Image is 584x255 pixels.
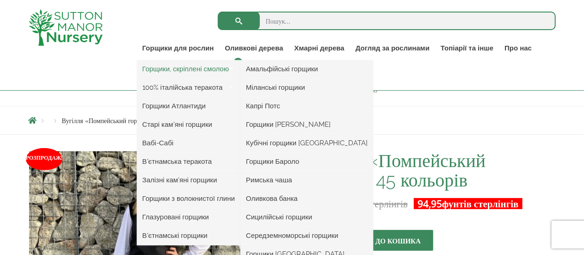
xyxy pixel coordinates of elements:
a: 100% італійська теракота [137,81,240,94]
font: Міланські горщики [246,83,305,92]
a: Горщики з волокнистої глини [137,192,240,205]
a: Глазуровані горщики [137,210,240,224]
a: Оливкова банка [240,192,373,205]
font: Оливкові дерева [225,44,283,52]
font: Глазуровані горщики [142,213,209,221]
font: Римська чаша [246,176,292,184]
font: Вабі-Сабі [142,139,174,147]
a: Римська чаша [240,173,373,187]
font: Сицилійські горщики [246,213,312,221]
a: Старі кам'яні горщики [137,118,240,131]
font: Горщики Атлантиди [142,102,206,110]
img: логотип [29,9,103,46]
font: Додати до кошика [344,236,421,245]
a: Сицилійські горщики [240,210,373,224]
font: Старі кам'яні горщики [142,120,212,129]
a: Оливкові дерева [219,42,289,55]
a: Міланські горщики [240,81,373,94]
a: Кубічні горщики [GEOGRAPHIC_DATA] [240,136,373,150]
font: фунтів стерлінгів [442,197,519,210]
a: Амальфійські горщики [240,62,373,76]
font: 100% італійська теракота [142,83,223,92]
nav: Хлібні сухарі [29,117,556,124]
button: Додати до кошика [332,230,433,251]
font: Топіарії та інше [441,44,493,52]
a: В'єтнамські горщики [137,229,240,243]
a: Горщики Бароло [240,155,373,168]
font: Залізні кам'яні горщики [142,176,217,184]
a: Горщики [PERSON_NAME] [240,118,373,131]
font: Хмарні дерева [294,44,344,52]
font: Капрі Потс [246,102,280,110]
a: Капрі Потс [240,99,373,113]
font: Середземноморські горщики [246,231,338,240]
font: Розпродаж! [26,154,63,162]
font: Горщики, скріплені смолою [142,65,229,73]
a: Горщики Атлантиди [137,99,240,113]
a: Догляд за рослинами [350,42,435,55]
font: Горщики з волокнистої глини [142,194,235,203]
font: Вугілля «Помпейський горщик» 45 кольорів [302,149,486,191]
font: Про нас [504,44,532,52]
font: Вугілля «Помпейський горщик» 45 кольорів [62,117,187,124]
font: Горщики для рослин [142,44,214,52]
font: Кубічні горщики [GEOGRAPHIC_DATA] [246,139,368,147]
font: Горщики [PERSON_NAME] [246,120,331,129]
font: Горщики Бароло [246,157,299,166]
font: Амальфійські горщики [246,65,318,73]
font: 94,95 [418,197,442,210]
a: Середземноморські горщики [240,229,373,243]
font: Оливкова банка [246,194,298,203]
font: Догляд за рослинами [356,44,430,52]
a: Горщики, скріплені смолою [137,62,240,76]
a: Вабі-Сабі [137,136,240,150]
a: Залізні кам'яні горщики [137,173,240,187]
a: В'єтнамська теракота [137,155,240,168]
input: Пошук... [218,12,556,30]
font: В'єтнамські горщики [142,231,208,240]
font: В'єтнамська теракота [142,157,212,166]
a: Про нас [499,42,537,55]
